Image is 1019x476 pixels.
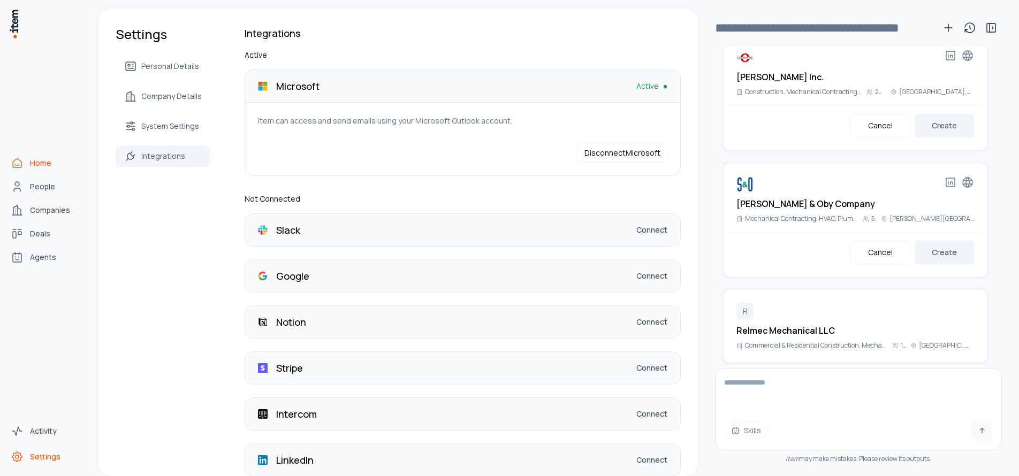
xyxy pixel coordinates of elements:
[636,225,667,235] a: Connect
[30,205,70,216] span: Companies
[786,454,799,463] i: item
[141,121,199,132] span: System Settings
[276,452,314,467] p: LinkedIn
[736,303,754,320] div: R
[258,363,268,373] img: Stripe logo
[715,455,1002,463] div: may make mistakes. Please review its outputs.
[889,214,974,223] p: [PERSON_NAME][GEOGRAPHIC_DATA], [GEOGRAPHIC_DATA]
[980,17,1002,39] button: Toggle sidebar
[745,214,858,223] p: Mechanical Contracting, HVAC, Plumbing, Process Piping, Engineering, Maintenance
[971,420,993,441] button: Send message
[30,426,57,436] span: Activity
[636,271,667,281] a: Connect
[636,409,667,419] a: Connect
[30,252,56,263] span: Agents
[636,317,667,327] a: Connect
[577,143,667,163] button: DisconnectMicrosoft
[276,222,300,237] p: Slack
[919,341,974,350] p: [GEOGRAPHIC_DATA], [GEOGRAPHIC_DATA]
[938,17,959,39] button: New conversation
[6,176,88,197] a: People
[6,223,88,244] a: Deals
[30,181,55,192] span: People
[258,317,268,327] img: Notion logo
[258,225,268,235] img: Slack logo
[871,214,877,223] p: 51-200
[116,86,210,107] a: Company Details
[116,56,210,77] a: Personal Details
[745,341,888,350] p: Commercial & Residential Construction, Mechanical Contracting (HVAC, Plumbing, Fire Protection, P...
[276,79,320,94] p: Microsoft
[9,9,19,39] img: Item Brain Logo
[258,81,268,91] img: Microsoft logo
[141,61,199,72] span: Personal Details
[276,268,309,283] p: Google
[258,455,268,465] img: LinkedIn logo
[6,152,88,174] a: Home
[6,199,88,221] a: Companies
[901,341,907,350] p: 101-200
[736,324,835,337] h2: Relmec Mechanical LLC
[915,114,974,137] button: Create
[915,241,974,264] button: Create
[116,145,210,167] a: Integrations
[636,81,659,91] span: Active
[116,26,210,43] h1: Settings
[745,88,862,96] p: Construction, Mechanical Contracting, HVAC & Plumbing Construction
[245,193,681,205] p: Not Connected
[30,158,51,168] span: Home
[736,49,754,66] img: T.H. Martin Inc.
[736,71,824,83] h2: [PERSON_NAME] Inc.
[959,17,980,39] button: View history
[258,116,667,126] p: item can access and send emails using your Microsoft Outlook account.
[258,409,268,419] img: Intercom logo
[636,363,667,373] a: Connect
[245,49,681,61] p: Active
[245,26,681,41] h2: Integrations
[850,114,910,137] button: Cancel
[724,422,768,439] button: Skills
[736,197,875,210] h2: [PERSON_NAME] & Oby Company
[276,360,303,375] p: Stripe
[258,271,268,281] img: Google logo
[6,247,88,268] a: Agents
[141,151,185,162] span: Integrations
[636,455,667,465] a: Connect
[116,116,210,137] a: System Settings
[141,91,202,102] span: Company Details
[736,176,754,193] img: Smith & Oby Company
[899,88,974,96] p: [GEOGRAPHIC_DATA], [GEOGRAPHIC_DATA]
[6,446,88,467] a: Settings
[276,314,306,329] p: Notion
[276,406,317,421] p: Intercom
[875,88,886,96] p: 201-500
[30,451,60,462] span: Settings
[30,228,50,239] span: Deals
[744,425,761,436] span: Skills
[6,420,88,442] a: Activity
[850,241,910,264] button: Cancel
